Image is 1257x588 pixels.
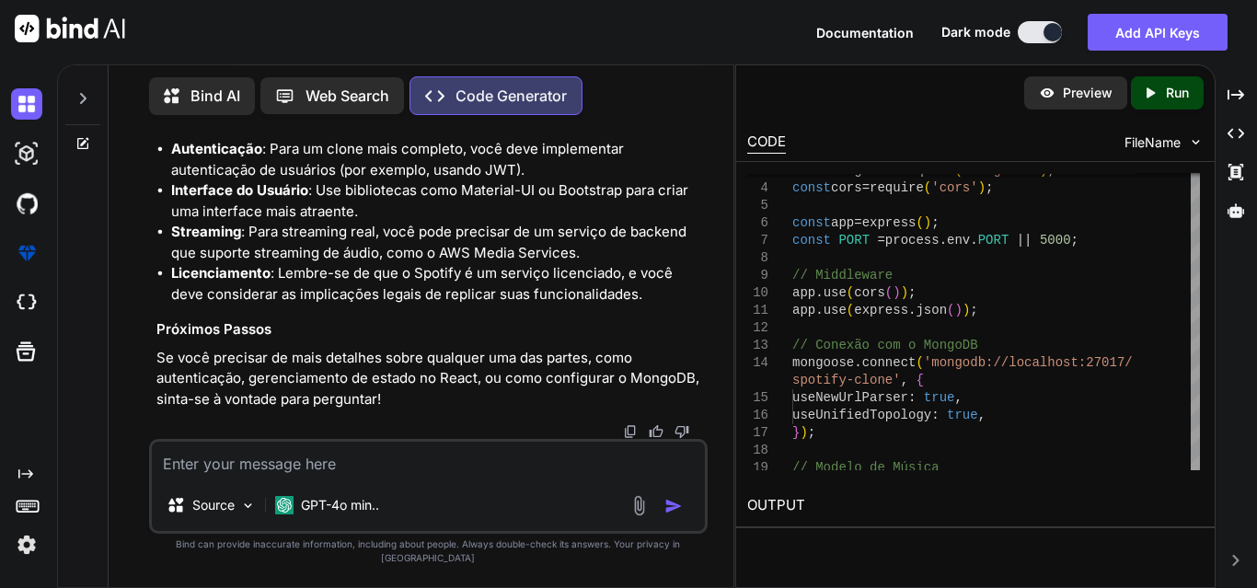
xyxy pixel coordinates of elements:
[831,215,854,230] span: app
[171,222,704,263] li: : Para streaming real, você pode precisar de um serviço de backend que suporte streaming de áudio...
[11,237,42,269] img: premium
[901,373,908,387] span: ,
[854,215,861,230] span: =
[838,233,870,248] span: PORT
[747,284,768,302] div: 10
[275,496,294,514] img: GPT-4o mini
[824,285,847,300] span: use
[978,180,986,195] span: )
[792,180,831,195] span: const
[792,285,815,300] span: app
[747,459,768,477] div: 19
[1124,133,1181,152] span: FileName
[171,140,262,157] strong: Autenticação
[947,408,978,422] span: true
[931,408,939,422] span: :
[792,215,831,230] span: const
[301,496,379,514] p: GPT-4o min..
[747,389,768,407] div: 15
[947,233,970,248] span: env
[1039,85,1055,101] img: preview
[306,85,389,107] p: Web Search
[192,496,235,514] p: Source
[931,180,977,195] span: 'cors'
[908,390,916,405] span: :
[1040,233,1071,248] span: 5000
[1188,134,1204,150] img: chevron down
[190,85,240,107] p: Bind AI
[847,303,854,317] span: (
[815,285,823,300] span: .
[792,373,901,387] span: spotify-clone'
[963,303,970,317] span: )
[792,355,854,370] span: mongoose
[747,407,768,424] div: 16
[916,355,923,370] span: (
[831,180,862,195] span: cors
[747,319,768,337] div: 12
[847,285,854,300] span: (
[940,233,947,248] span: .
[908,285,916,300] span: ;
[970,303,977,317] span: ;
[924,215,931,230] span: )
[149,537,708,565] p: Bind can provide inaccurate information, including about people. Always double-check its answers....
[628,495,650,516] img: attachment
[156,319,704,340] h3: Próximos Passos
[792,425,800,440] span: }
[978,408,986,422] span: ,
[870,180,924,195] span: require
[649,424,663,439] img: like
[862,180,870,195] span: =
[747,267,768,284] div: 9
[862,355,917,370] span: connect
[747,132,786,154] div: CODE
[747,442,768,459] div: 18
[623,424,638,439] img: copy
[947,303,954,317] span: (
[736,484,1215,527] h2: OUTPUT
[792,268,893,282] span: // Middleware
[970,233,977,248] span: .
[747,214,768,232] div: 6
[675,424,689,439] img: dislike
[908,303,916,317] span: .
[1088,14,1228,51] button: Add API Keys
[916,373,923,387] span: {
[747,249,768,267] div: 8
[747,232,768,249] div: 7
[747,179,768,197] div: 4
[171,264,271,282] strong: Licenciamento
[916,303,947,317] span: json
[800,425,807,440] span: )
[747,424,768,442] div: 17
[986,180,993,195] span: ;
[792,303,815,317] span: app
[854,285,885,300] span: cors
[171,263,704,305] li: : Lembre-se de que o Spotify é um serviço licenciado, e você deve considerar as implicações legai...
[924,355,1133,370] span: 'mongodb://localhost:27017/
[747,354,768,372] div: 14
[815,303,823,317] span: .
[877,233,884,248] span: =
[1063,84,1113,102] p: Preview
[11,138,42,169] img: darkAi-studio
[885,233,940,248] span: process
[916,215,923,230] span: (
[893,285,900,300] span: )
[808,425,815,440] span: ;
[824,303,847,317] span: use
[854,303,908,317] span: express
[978,233,1009,248] span: PORT
[1071,233,1078,248] span: ;
[885,285,893,300] span: (
[954,390,962,405] span: ,
[792,408,931,422] span: useUnifiedTopology
[792,390,908,405] span: useNewUrlParser
[816,23,914,42] button: Documentation
[931,215,939,230] span: ;
[792,233,831,248] span: const
[901,285,908,300] span: )
[854,355,861,370] span: .
[11,529,42,560] img: settings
